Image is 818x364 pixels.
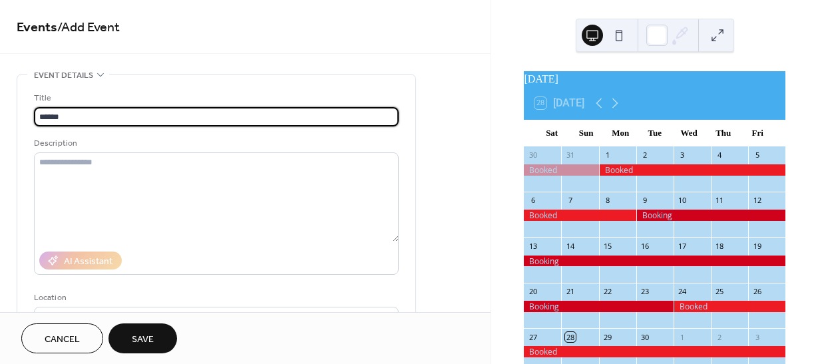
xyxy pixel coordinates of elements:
[528,332,538,342] div: 27
[640,287,650,297] div: 23
[715,287,725,297] div: 25
[672,120,706,146] div: Wed
[565,332,575,342] div: 28
[524,346,785,357] div: Booked
[678,150,688,160] div: 3
[678,241,688,251] div: 17
[603,332,613,342] div: 29
[752,196,762,206] div: 12
[565,150,575,160] div: 31
[524,301,673,312] div: Booking
[57,15,120,41] span: / Add Event
[636,210,785,221] div: Booking
[715,196,725,206] div: 11
[108,323,177,353] button: Save
[34,69,93,83] span: Event details
[528,241,538,251] div: 13
[17,15,57,41] a: Events
[528,287,538,297] div: 20
[674,301,785,312] div: Booked
[565,196,575,206] div: 7
[603,287,613,297] div: 22
[21,323,103,353] button: Cancel
[603,150,613,160] div: 1
[715,332,725,342] div: 2
[524,256,785,267] div: Booking
[569,120,604,146] div: Sun
[524,164,598,176] div: Booked
[565,241,575,251] div: 14
[752,332,762,342] div: 3
[45,333,80,347] span: Cancel
[740,120,775,146] div: Fri
[715,150,725,160] div: 4
[752,150,762,160] div: 5
[34,91,396,105] div: Title
[603,196,613,206] div: 8
[534,120,569,146] div: Sat
[752,287,762,297] div: 26
[524,71,785,87] div: [DATE]
[565,287,575,297] div: 21
[528,196,538,206] div: 6
[34,136,396,150] div: Description
[752,241,762,251] div: 19
[603,241,613,251] div: 15
[640,196,650,206] div: 9
[706,120,741,146] div: Thu
[132,333,154,347] span: Save
[640,150,650,160] div: 2
[715,241,725,251] div: 18
[638,120,672,146] div: Tue
[640,332,650,342] div: 30
[640,241,650,251] div: 16
[528,150,538,160] div: 30
[524,210,636,221] div: Booked
[34,291,396,305] div: Location
[678,196,688,206] div: 10
[603,120,638,146] div: Mon
[678,287,688,297] div: 24
[678,332,688,342] div: 1
[599,164,785,176] div: Booked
